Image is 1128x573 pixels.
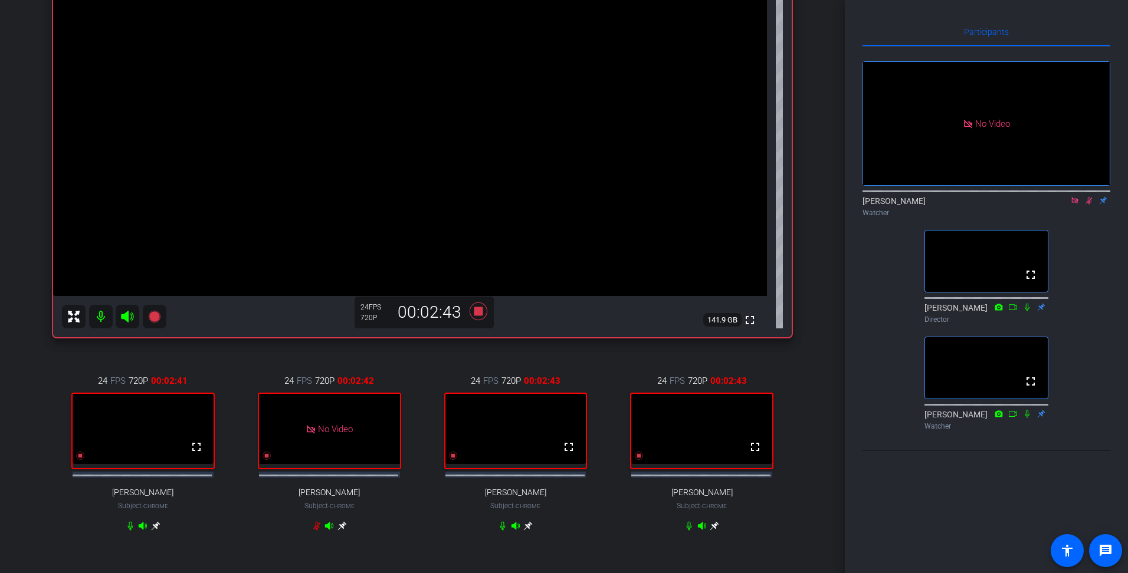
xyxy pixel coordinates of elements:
span: FPS [483,374,499,387]
span: Subject [677,500,727,511]
span: - [514,502,516,510]
span: Subject [118,500,168,511]
span: [PERSON_NAME] [671,488,733,498]
span: 720P [688,374,707,387]
span: Subject [490,500,540,511]
span: [PERSON_NAME] [112,488,173,498]
mat-icon: fullscreen [1024,374,1038,388]
span: 00:02:43 [524,374,560,387]
mat-icon: fullscreen [748,440,762,454]
span: 720P [315,374,335,387]
span: 24 [657,374,667,387]
span: 00:02:42 [337,374,374,387]
span: 720P [501,374,521,387]
div: Watcher [924,421,1048,432]
span: Chrome [143,503,168,509]
span: Chrome [330,503,355,509]
span: Subject [304,500,355,511]
span: 00:02:43 [710,374,747,387]
div: [PERSON_NAME] [863,195,1110,218]
span: 24 [471,374,480,387]
span: [PERSON_NAME] [485,488,546,498]
mat-icon: message [1099,544,1113,558]
span: 720P [129,374,148,387]
span: 141.9 GB [703,313,742,327]
span: No Video [975,118,1010,129]
div: [PERSON_NAME] [924,409,1048,432]
span: No Video [318,423,353,434]
div: Watcher [863,208,1110,218]
span: - [700,502,702,510]
span: FPS [670,374,685,387]
span: 24 [98,374,107,387]
span: Participants [964,28,1009,36]
span: FPS [297,374,312,387]
mat-icon: accessibility [1060,544,1074,558]
mat-icon: fullscreen [189,440,204,454]
mat-icon: fullscreen [1024,268,1038,282]
span: Chrome [516,503,540,509]
div: 24 [360,302,390,312]
span: 00:02:41 [151,374,188,387]
span: - [142,502,143,510]
span: Chrome [702,503,727,509]
span: [PERSON_NAME] [299,488,360,498]
span: FPS [369,303,381,311]
span: FPS [110,374,126,387]
span: - [328,502,330,510]
mat-icon: fullscreen [743,313,757,327]
mat-icon: fullscreen [562,440,576,454]
div: [PERSON_NAME] [924,302,1048,325]
div: Director [924,314,1048,325]
div: 720P [360,313,390,322]
div: 00:02:43 [390,302,469,322]
span: 24 [284,374,294,387]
